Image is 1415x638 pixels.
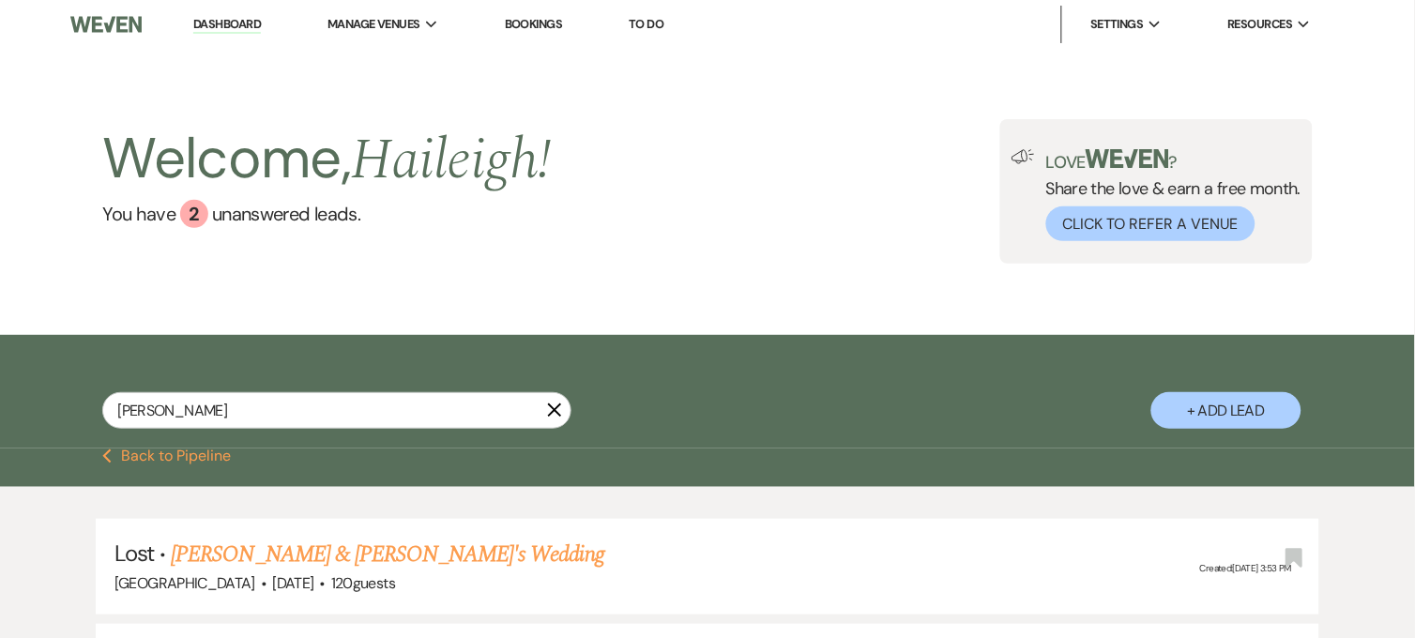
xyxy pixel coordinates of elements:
span: Haileigh ! [351,117,551,204]
span: Lost [114,539,154,568]
span: Resources [1228,15,1293,34]
button: Click to Refer a Venue [1046,206,1255,241]
a: To Do [629,16,663,32]
span: 120 guests [331,573,395,593]
div: Share the love & earn a free month. [1035,149,1301,241]
span: [DATE] [272,573,313,593]
span: Created: [DATE] 3:53 PM [1200,562,1291,574]
a: [PERSON_NAME] & [PERSON_NAME]'s Wedding [171,538,604,571]
button: + Add Lead [1151,392,1301,429]
a: You have 2 unanswered leads. [102,200,551,228]
span: [GEOGRAPHIC_DATA] [114,573,255,593]
div: 2 [180,200,208,228]
h2: Welcome, [102,119,551,200]
img: weven-logo-green.svg [1086,149,1169,168]
img: Weven Logo [70,5,141,44]
span: Settings [1090,15,1144,34]
span: Manage Venues [327,15,420,34]
p: Love ? [1046,149,1301,171]
button: Back to Pipeline [102,448,231,463]
img: loud-speaker-illustration.svg [1012,149,1035,164]
input: Search by name, event date, email address or phone number [102,392,571,429]
a: Bookings [505,16,563,32]
a: Dashboard [193,16,261,34]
